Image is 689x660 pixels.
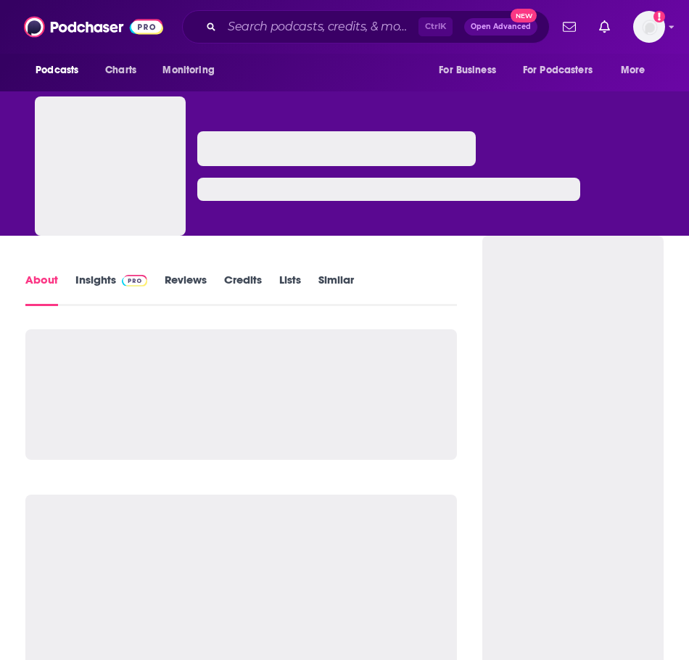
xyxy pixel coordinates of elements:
[611,57,664,84] button: open menu
[621,60,645,81] span: More
[318,273,354,306] a: Similar
[429,57,514,84] button: open menu
[165,273,207,306] a: Reviews
[222,15,418,38] input: Search podcasts, credits, & more...
[593,15,616,39] a: Show notifications dropdown
[523,60,593,81] span: For Podcasters
[511,9,537,22] span: New
[279,273,301,306] a: Lists
[224,273,262,306] a: Credits
[439,60,496,81] span: For Business
[24,13,163,41] img: Podchaser - Follow, Share and Rate Podcasts
[182,10,550,44] div: Search podcasts, credits, & more...
[464,18,537,36] button: Open AdvancedNew
[513,57,614,84] button: open menu
[36,60,78,81] span: Podcasts
[96,57,145,84] a: Charts
[653,11,665,22] svg: Add a profile image
[162,60,214,81] span: Monitoring
[418,17,453,36] span: Ctrl K
[633,11,665,43] button: Show profile menu
[122,275,147,286] img: Podchaser Pro
[633,11,665,43] img: User Profile
[152,57,233,84] button: open menu
[557,15,582,39] a: Show notifications dropdown
[471,23,531,30] span: Open Advanced
[25,273,58,306] a: About
[633,11,665,43] span: Logged in as nicole.koremenos
[25,57,97,84] button: open menu
[105,60,136,81] span: Charts
[75,273,147,306] a: InsightsPodchaser Pro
